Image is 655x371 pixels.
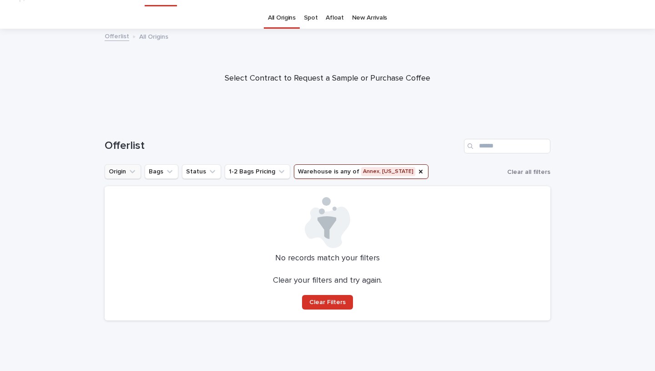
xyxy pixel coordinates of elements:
button: Origin [105,164,141,179]
button: Clear Filters [302,295,353,310]
button: Clear all filters [504,165,550,179]
p: Select Contract to Request a Sample or Purchase Coffee [146,74,509,84]
a: All Origins [268,7,296,29]
button: Status [182,164,221,179]
h1: Offerlist [105,139,460,152]
a: New Arrivals [352,7,387,29]
button: 1-2 Bags Pricing [225,164,290,179]
p: Clear your filters and try again. [273,276,382,286]
a: Spot [304,7,318,29]
input: Search [464,139,550,153]
a: Afloat [326,7,343,29]
button: Warehouse [294,164,428,179]
button: Bags [145,164,178,179]
a: Offerlist [105,30,129,41]
span: Clear Filters [309,299,346,305]
p: No records match your filters [116,254,539,264]
span: Clear all filters [507,169,550,175]
p: All Origins [139,31,168,41]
